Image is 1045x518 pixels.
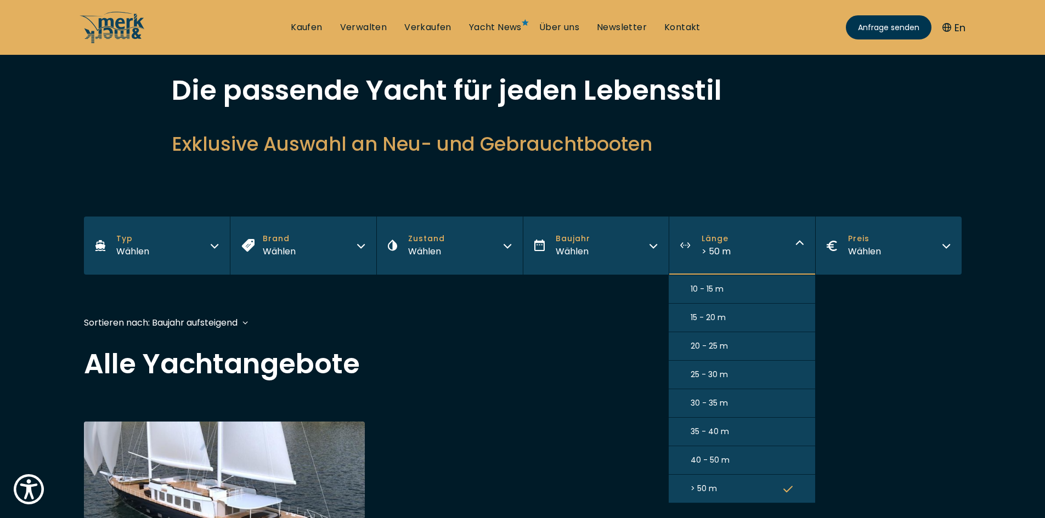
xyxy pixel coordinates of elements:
[556,244,590,258] div: Wählen
[942,20,965,35] button: En
[848,244,881,258] div: Wählen
[376,217,523,275] button: ZustandWählen
[404,21,451,33] a: Verkaufen
[263,244,296,258] div: Wählen
[669,361,815,389] button: 25 - 30 m
[408,233,445,244] span: Zustand
[669,217,815,275] button: Länge> 50 m
[291,21,322,33] a: Kaufen
[230,217,376,275] button: BrandWählen
[691,454,730,466] span: 40 - 50 m
[691,340,728,352] span: 20 - 25 m
[691,483,717,494] span: > 50 m
[669,332,815,361] button: 20 - 25 m
[669,275,815,304] button: 10 - 15 m
[116,244,149,258] div: Wählen
[691,283,724,295] span: 10 - 15 m
[691,397,728,409] span: 30 - 35 m
[116,233,149,244] span: Typ
[172,130,874,157] h2: Exklusive Auswahl an Neu- und Gebrauchtbooten
[84,316,238,329] div: Sortieren nach: Baujahr aufsteigend
[669,418,815,446] button: 35 - 40 m
[669,446,815,475] button: 40 - 50 m
[669,304,815,332] button: 15 - 20 m
[263,233,296,244] span: Brand
[702,233,731,244] span: Länge
[172,77,874,104] h1: Die passende Yacht für jeden Lebensstil
[702,245,731,258] span: > 50 m
[691,426,729,437] span: 35 - 40 m
[556,233,590,244] span: Baujahr
[408,244,445,258] div: Wählen
[691,369,728,380] span: 25 - 30 m
[815,217,962,275] button: PreisWählen
[84,217,230,275] button: TypWählen
[848,233,881,244] span: Preis
[691,312,726,323] span: 15 - 20 m
[523,217,669,275] button: BaujahrWählen
[597,21,647,33] a: Newsletter
[858,22,919,33] span: Anfrage senden
[539,21,579,33] a: Über uns
[84,350,962,378] h2: Alle Yachtangebote
[340,21,387,33] a: Verwalten
[11,471,47,507] button: Show Accessibility Preferences
[846,15,931,39] a: Anfrage senden
[664,21,701,33] a: Kontakt
[669,475,815,503] button: > 50 m
[469,21,522,33] a: Yacht News
[669,389,815,418] button: 30 - 35 m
